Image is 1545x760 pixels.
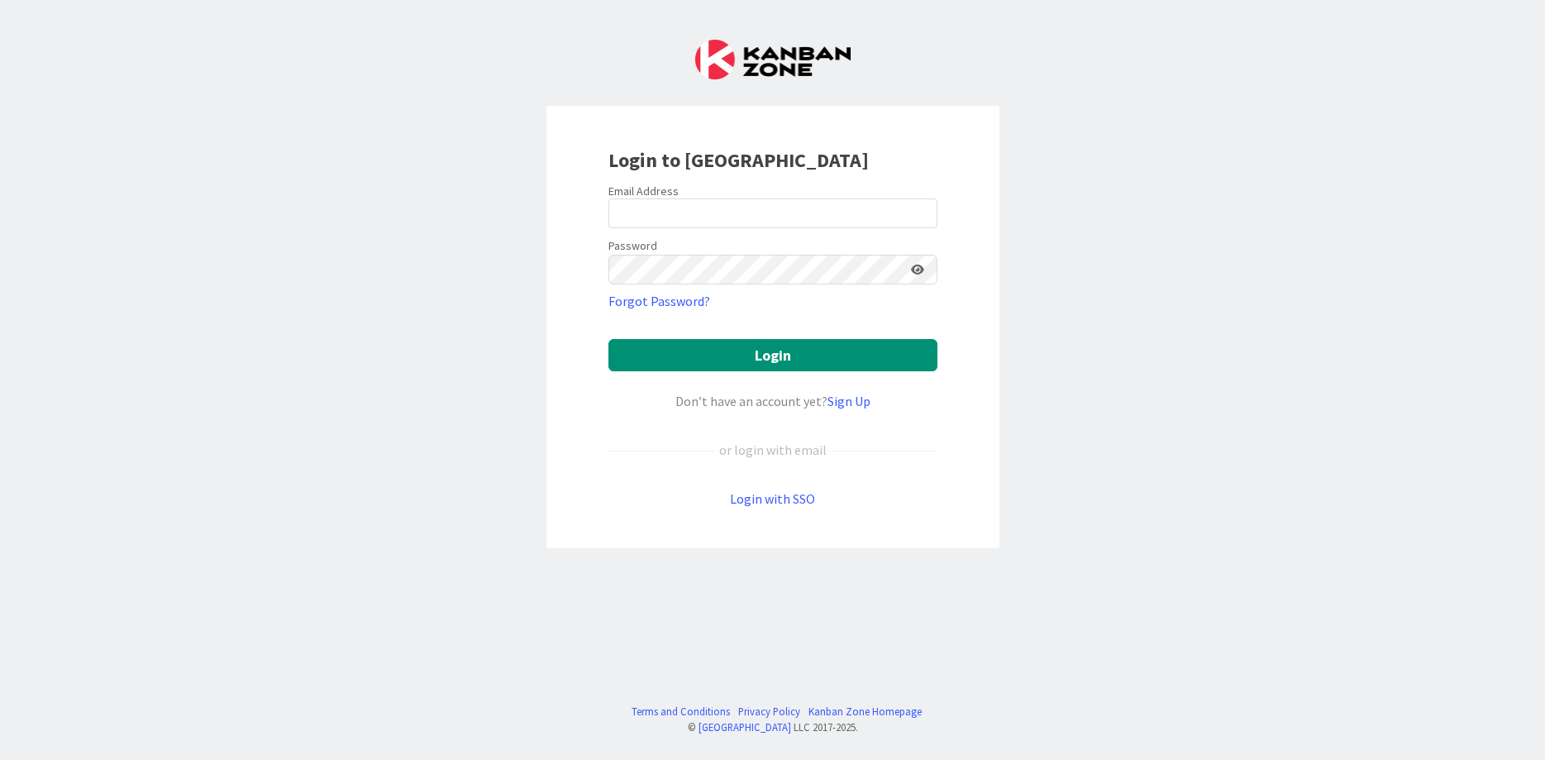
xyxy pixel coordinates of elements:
[730,490,815,507] a: Login with SSO
[738,704,800,719] a: Privacy Policy
[608,291,710,311] a: Forgot Password?
[623,719,922,735] div: © LLC 2017- 2025 .
[632,704,730,719] a: Terms and Conditions
[608,147,869,173] b: Login to [GEOGRAPHIC_DATA]
[608,237,657,255] label: Password
[715,440,831,460] div: or login with email
[808,704,922,719] a: Kanban Zone Homepage
[608,184,679,198] label: Email Address
[608,339,937,371] button: Login
[827,393,870,409] a: Sign Up
[699,720,791,734] a: [GEOGRAPHIC_DATA]
[695,40,851,79] img: Kanban Zone
[608,391,937,411] div: Don’t have an account yet?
